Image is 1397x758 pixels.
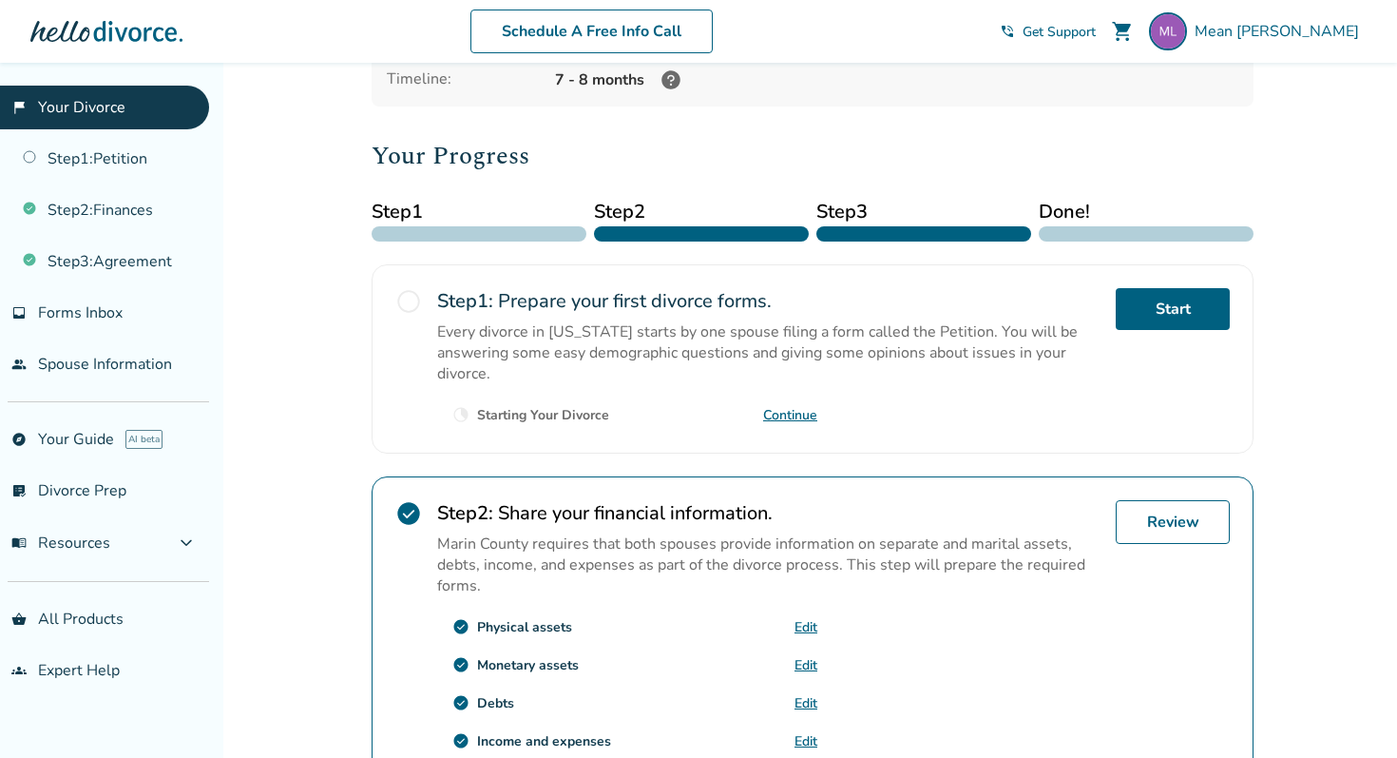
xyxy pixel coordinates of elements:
span: menu_book [11,535,27,551]
span: Step 3 [816,198,1031,226]
span: check_circle [452,732,469,749]
a: Schedule A Free Info Call [470,10,713,53]
span: groups [11,663,27,678]
p: Marin County requires that both spouses provide information on separate and marital assets, debts... [437,534,1100,596]
span: check_circle [452,694,469,711]
a: Edit [794,732,817,750]
h2: Share your financial information. [437,500,1100,526]
div: Timeline: [387,68,540,91]
span: list_alt_check [11,483,27,498]
a: Continue [763,406,817,424]
span: flag_2 [11,100,27,115]
iframe: Chat Widget [1302,667,1397,758]
strong: Step 2 : [437,500,493,526]
span: clock_loader_40 [452,406,469,423]
h2: Prepare your first divorce forms. [437,288,1100,314]
span: phone_in_talk [1000,24,1015,39]
span: Mean [PERSON_NAME] [1195,21,1367,42]
div: 7 - 8 months [555,68,1238,91]
h2: Your Progress [372,137,1253,175]
span: shopping_cart [1111,20,1134,43]
span: check_circle [452,618,469,635]
span: Get Support [1023,23,1096,41]
div: Debts [477,694,514,712]
img: meancl@hotmail.com [1149,12,1187,50]
a: phone_in_talkGet Support [1000,23,1096,41]
span: AI beta [125,430,163,449]
div: Starting Your Divorce [477,406,609,424]
div: Monetary assets [477,656,579,674]
span: Forms Inbox [38,302,123,323]
span: Step 2 [594,198,809,226]
div: Income and expenses [477,732,611,750]
span: Done! [1039,198,1253,226]
a: Start [1116,288,1230,330]
a: Edit [794,694,817,712]
span: people [11,357,27,372]
span: explore [11,432,27,447]
span: Resources [11,533,110,554]
p: Every divorce in [US_STATE] starts by one spouse filing a form called the Petition. You will be a... [437,321,1100,384]
span: radio_button_unchecked [395,288,422,315]
a: Edit [794,618,817,636]
span: shopping_basket [11,612,27,627]
span: inbox [11,305,27,321]
div: Physical assets [477,618,572,636]
a: Edit [794,656,817,674]
span: check_circle [395,500,422,527]
strong: Step 1 : [437,288,493,314]
span: Step 1 [372,198,586,226]
span: expand_more [175,532,198,554]
span: check_circle [452,656,469,673]
a: Review [1116,500,1230,544]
